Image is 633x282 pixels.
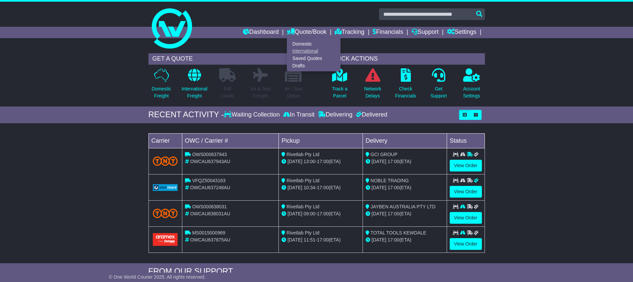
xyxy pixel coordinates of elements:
[190,237,230,242] span: OWCAU637875AU
[304,159,315,164] span: 13:00
[412,27,439,38] a: Support
[181,68,208,103] a: InternationalFreight
[463,85,480,99] p: Account Settings
[327,53,485,65] div: QUICK ACTIONS
[371,178,409,183] span: NOBLE TRADING
[251,85,270,99] p: Air & Sea Freight
[388,237,399,242] span: 17:00
[148,53,307,65] div: GET A QUOTE
[450,186,482,198] a: View Order
[190,185,230,190] span: OWCAU637248AU
[192,152,227,157] span: OWS000637943
[450,212,482,224] a: View Order
[182,133,279,148] td: OWC / Carrier #
[224,111,281,119] div: Waiting Collection
[430,68,447,103] a: GetSupport
[366,158,444,165] div: (ETA)
[332,68,348,103] a: Track aParcel
[192,204,227,209] span: OWS000638031
[287,27,326,38] a: Quote/Book
[317,159,329,164] span: 17:00
[192,230,225,235] span: MS0015000969
[151,68,171,103] a: DomesticFreight
[447,27,477,38] a: Settings
[366,184,444,191] div: (ETA)
[317,237,329,242] span: 17:00
[366,210,444,217] div: (ETA)
[372,185,386,190] span: [DATE]
[430,85,447,99] p: Get Support
[281,111,316,119] div: In Transit
[287,38,340,71] div: Quote/Book
[372,237,386,242] span: [DATE]
[288,211,302,216] span: [DATE]
[372,211,386,216] span: [DATE]
[219,85,236,99] p: Full Loads
[287,40,340,48] a: Domestic
[450,160,482,171] a: View Order
[316,111,354,119] div: Delivering
[153,209,178,218] img: TNT_Domestic.png
[153,184,178,191] img: GetCarrierServiceLogo
[153,156,178,165] img: TNT_Domestic.png
[287,178,319,183] span: Rivetlab Pty Ltd
[388,185,399,190] span: 17:00
[148,133,182,148] td: Carrier
[287,204,319,209] span: Rivetlab Pty Ltd
[288,237,302,242] span: [DATE]
[332,85,347,99] p: Track a Parcel
[364,85,381,99] p: Network Delays
[288,185,302,190] span: [DATE]
[281,236,360,243] div: - (ETA)
[151,85,171,99] p: Domestic Freight
[335,27,364,38] a: Tracking
[371,204,436,209] span: JAYBEN AUSTRALIA PTY LTD
[148,110,224,120] div: RECENT ACTIVITY -
[447,133,485,148] td: Status
[287,55,340,62] a: Saved Quotes
[287,230,319,235] span: Rivetlab Pty Ltd
[304,185,315,190] span: 10:34
[279,133,363,148] td: Pickup
[109,274,206,280] span: © One World Courier 2025. All rights reserved.
[288,159,302,164] span: [DATE]
[363,133,447,148] td: Delivery
[304,237,315,242] span: 11:51
[304,211,315,216] span: 09:00
[190,159,230,164] span: OWCAU637943AU
[373,27,403,38] a: Financials
[371,230,427,235] span: TOTAL TOOLS KEWDALE
[153,233,178,245] img: Aramex.png
[371,152,397,157] span: GCI GROUP
[281,210,360,217] div: - (ETA)
[450,238,482,250] a: View Order
[388,211,399,216] span: 17:00
[192,178,226,183] span: VFQZ50043163
[317,211,329,216] span: 17:00
[395,68,417,103] a: CheckFinancials
[190,211,230,216] span: OWCAU638031AU
[366,236,444,243] div: (ETA)
[182,85,207,99] p: International Freight
[395,85,416,99] p: Check Financials
[243,27,279,38] a: Dashboard
[388,159,399,164] span: 17:00
[281,184,360,191] div: - (ETA)
[354,111,387,119] div: Delivered
[317,185,329,190] span: 17:00
[287,152,319,157] span: Rivetlab Pty Ltd
[284,85,303,99] p: Air / Sea Depot
[148,267,485,276] div: FROM OUR SUPPORT
[372,159,386,164] span: [DATE]
[364,68,381,103] a: NetworkDelays
[463,68,481,103] a: AccountSettings
[281,158,360,165] div: - (ETA)
[287,62,340,69] a: Drafts
[287,48,340,55] a: International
